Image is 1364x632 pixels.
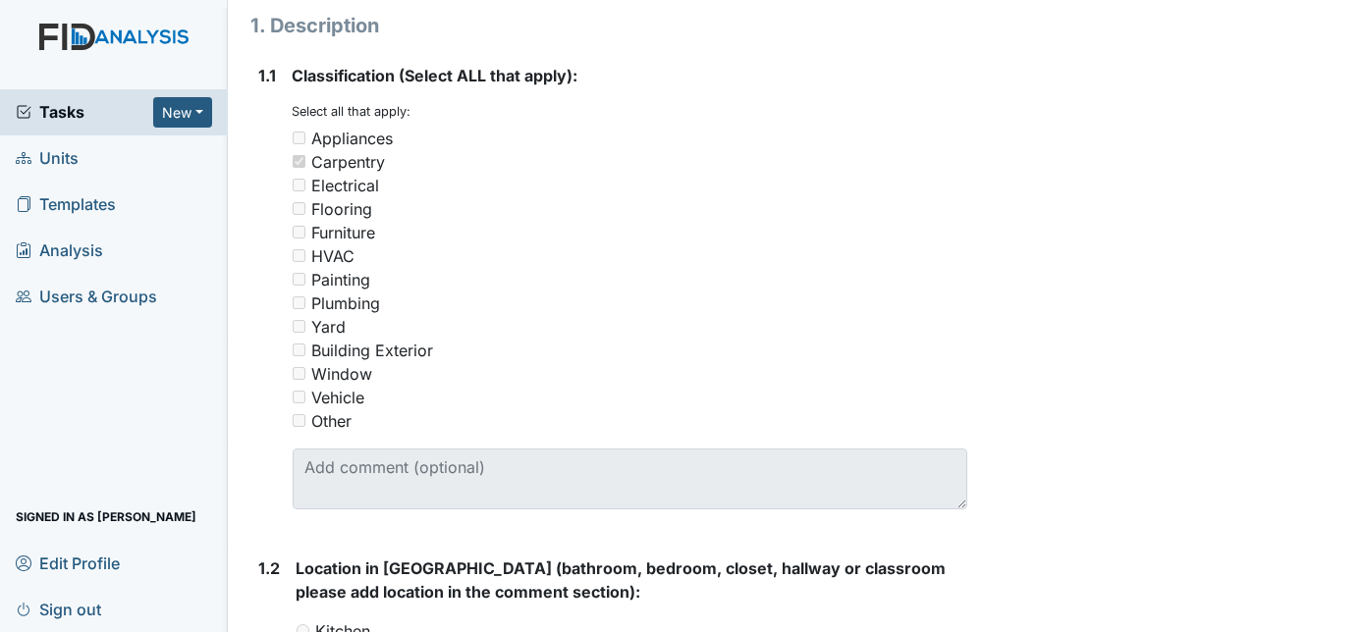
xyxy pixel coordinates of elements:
[293,391,305,403] input: Vehicle
[312,127,394,150] div: Appliances
[259,556,281,580] label: 1.2
[293,414,305,427] input: Other
[293,132,305,144] input: Appliances
[312,268,371,291] div: Painting
[293,367,305,380] input: Window
[153,97,212,128] button: New
[312,150,386,174] div: Carpentry
[312,386,365,409] div: Vehicle
[312,174,380,197] div: Electrical
[293,226,305,238] input: Furniture
[16,189,116,220] span: Templates
[293,179,305,191] input: Electrical
[293,202,305,215] input: Flooring
[312,409,353,433] div: Other
[312,339,434,362] div: Building Exterior
[293,104,411,119] small: Select all that apply:
[259,64,277,87] label: 1.1
[293,296,305,309] input: Plumbing
[16,236,103,266] span: Analysis
[312,362,373,386] div: Window
[293,320,305,333] input: Yard
[16,282,157,312] span: Users & Groups
[293,343,305,356] input: Building Exterior
[312,221,376,244] div: Furniture
[293,249,305,262] input: HVAC
[16,100,153,124] a: Tasks
[297,558,947,602] span: Location in [GEOGRAPHIC_DATA] (bathroom, bedroom, closet, hallway or classroom please add locatio...
[312,291,381,315] div: Plumbing
[312,315,347,339] div: Yard
[312,244,355,268] div: HVAC
[293,155,305,168] input: Carpentry
[16,501,196,532] span: Signed in as [PERSON_NAME]
[16,594,101,624] span: Sign out
[293,66,578,85] span: Classification (Select ALL that apply):
[312,197,373,221] div: Flooring
[251,11,968,40] h1: 1. Description
[16,548,120,578] span: Edit Profile
[293,273,305,286] input: Painting
[16,143,79,174] span: Units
